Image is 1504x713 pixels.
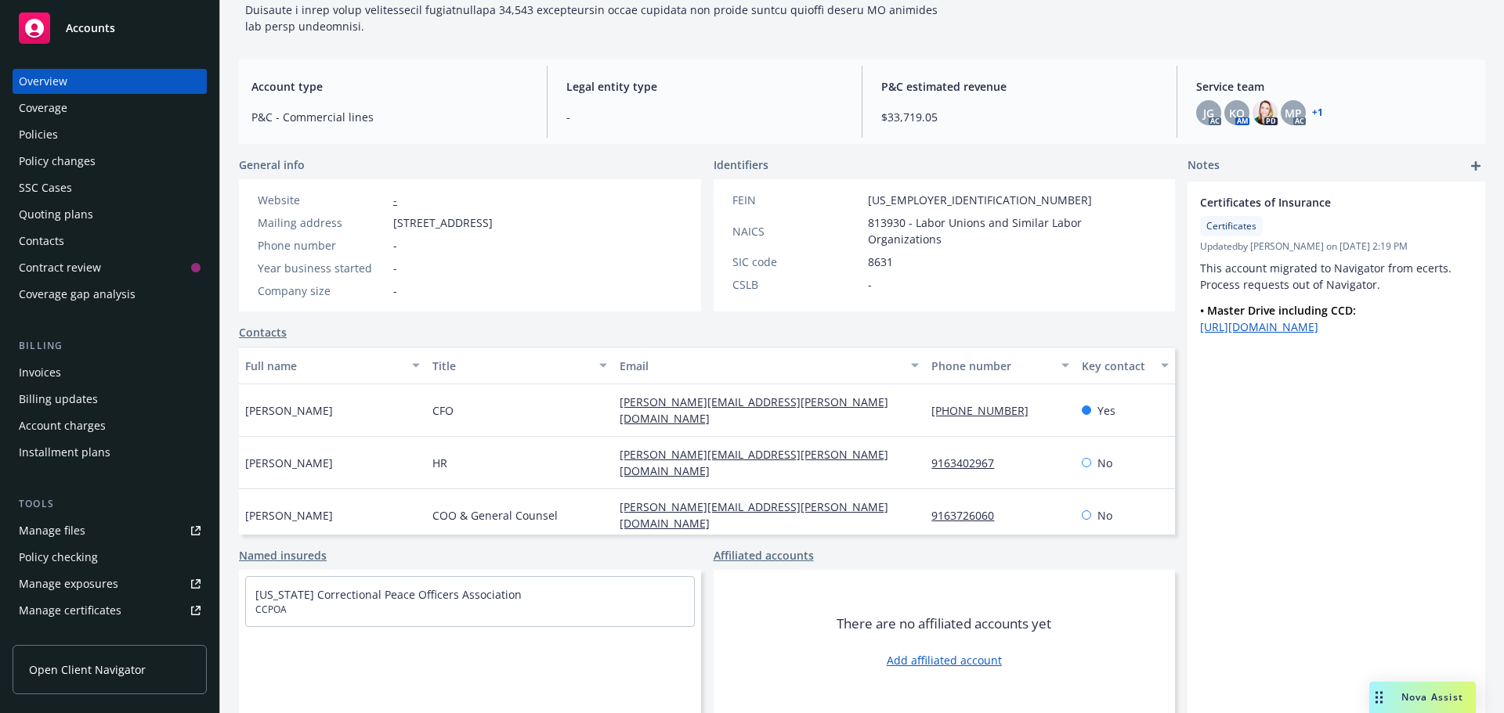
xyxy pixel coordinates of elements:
[931,358,1051,374] div: Phone number
[13,387,207,412] a: Billing updates
[258,283,387,299] div: Company size
[1200,239,1473,254] span: Updated by [PERSON_NAME] on [DATE] 2:19 PM
[881,109,1158,125] span: $33,719.05
[13,518,207,543] a: Manage files
[13,282,207,307] a: Coverage gap analysis
[1188,182,1485,347] div: Certificates of InsuranceCertificatesUpdatedby [PERSON_NAME] on [DATE] 2:19 PMThis account migrat...
[245,402,333,419] span: [PERSON_NAME]
[29,661,146,678] span: Open Client Navigator
[432,455,447,471] span: HR
[19,95,67,121] div: Coverage
[19,571,118,596] div: Manage exposures
[1401,690,1463,704] span: Nova Assist
[1203,105,1214,121] span: JG
[393,214,493,231] span: [STREET_ADDRESS]
[1466,157,1485,175] a: add
[13,229,207,254] a: Contacts
[19,255,101,280] div: Contract review
[13,545,207,570] a: Policy checking
[19,175,72,200] div: SSC Cases
[13,338,207,354] div: Billing
[19,69,67,94] div: Overview
[426,347,613,384] button: Title
[887,652,1002,668] a: Add affiliated account
[19,202,93,227] div: Quoting plans
[620,499,888,531] a: [PERSON_NAME][EMAIL_ADDRESS][PERSON_NAME][DOMAIN_NAME]
[1312,108,1323,117] a: +1
[245,358,403,374] div: Full name
[13,175,207,200] a: SSC Cases
[732,192,862,208] div: FEIN
[13,625,207,650] a: Manage claims
[13,202,207,227] a: Quoting plans
[13,440,207,465] a: Installment plans
[245,455,333,471] span: [PERSON_NAME]
[620,358,902,374] div: Email
[1253,100,1278,125] img: photo
[868,192,1092,208] span: [US_EMPLOYER_IDENTIFICATION_NUMBER]
[620,394,888,426] a: [PERSON_NAME][EMAIL_ADDRESS][PERSON_NAME][DOMAIN_NAME]
[19,282,136,307] div: Coverage gap analysis
[868,254,893,270] span: 8631
[1206,219,1256,233] span: Certificates
[239,157,305,173] span: General info
[1229,105,1245,121] span: KO
[393,283,397,299] span: -
[19,598,121,623] div: Manage certificates
[13,149,207,174] a: Policy changes
[393,260,397,276] span: -
[1082,358,1151,374] div: Key contact
[19,625,98,650] div: Manage claims
[1196,78,1473,95] span: Service team
[66,22,115,34] span: Accounts
[714,547,814,564] a: Affiliated accounts
[868,214,1157,247] span: 813930 - Labor Unions and Similar Labor Organizations
[881,78,1158,95] span: P&C estimated revenue
[837,614,1051,633] span: There are no affiliated accounts yet
[239,347,426,384] button: Full name
[393,237,397,254] span: -
[13,571,207,596] a: Manage exposures
[255,587,522,602] a: [US_STATE] Correctional Peace Officers Association
[1200,194,1432,211] span: Certificates of Insurance
[1200,303,1356,318] strong: • Master Drive including CCD:
[1200,319,1318,334] a: [URL][DOMAIN_NAME]
[19,387,98,412] div: Billing updates
[13,6,207,50] a: Accounts
[931,508,1007,523] a: 9163726060
[1097,507,1112,524] span: No
[925,347,1075,384] button: Phone number
[239,324,287,340] a: Contacts
[868,276,872,293] span: -
[732,276,862,293] div: CSLB
[620,447,888,478] a: [PERSON_NAME][EMAIL_ADDRESS][PERSON_NAME][DOMAIN_NAME]
[13,95,207,121] a: Coverage
[1200,260,1473,293] p: This account migrated to Navigator from ecerts. Process requests out of Navigator.
[19,545,98,570] div: Policy checking
[613,347,925,384] button: Email
[19,413,106,438] div: Account charges
[19,440,110,465] div: Installment plans
[19,360,61,385] div: Invoices
[245,507,333,524] span: [PERSON_NAME]
[13,598,207,623] a: Manage certificates
[714,157,768,173] span: Identifiers
[931,403,1041,418] a: [PHONE_NUMBER]
[732,223,862,239] div: NAICS
[13,496,207,512] div: Tools
[1369,682,1389,713] div: Drag to move
[239,547,327,564] a: Named insureds
[13,122,207,147] a: Policies
[393,193,397,207] a: -
[13,413,207,438] a: Account charges
[432,507,558,524] span: COO & General Counsel
[13,255,207,280] a: Contract review
[566,109,843,125] span: -
[258,192,387,208] div: Website
[1097,402,1115,419] span: Yes
[1369,682,1476,713] button: Nova Assist
[258,237,387,254] div: Phone number
[19,229,64,254] div: Contacts
[432,402,454,419] span: CFO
